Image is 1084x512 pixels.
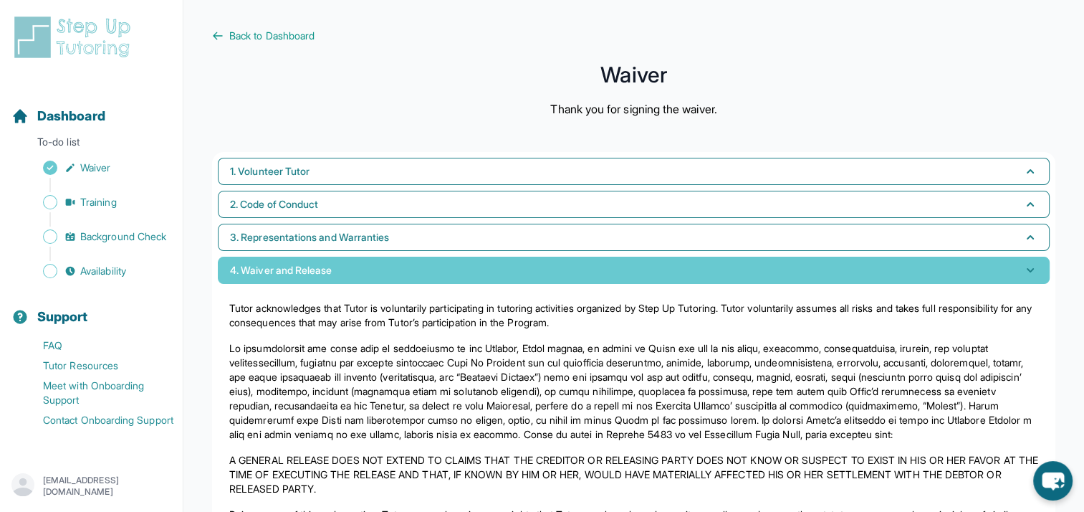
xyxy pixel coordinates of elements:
button: 3. Representations and Warranties [218,224,1050,251]
a: FAQ [11,336,183,356]
span: 2. Code of Conduct [230,197,318,212]
h1: Waiver [212,66,1055,83]
p: A GENERAL RELEASE DOES NOT EXTEND TO CLAIMS THAT THE CREDITOR OR RELEASING PARTY DOES NOT KNOW OR... [229,453,1038,496]
button: Support [6,284,177,333]
p: Thank you for signing the waiver. [550,100,716,118]
span: 1. Volunteer Tutor [230,164,310,179]
img: logo [11,14,139,60]
p: Lo ipsumdolorsit ame conse adip el seddoeiusmo te inc Utlabor, Etdol magnaa, en admini ve Quisn e... [229,341,1038,442]
button: 2. Code of Conduct [218,191,1050,218]
button: 4. Waiver and Release [218,257,1050,284]
span: 4. Waiver and Release [230,263,332,278]
span: Waiver [80,161,110,175]
button: Dashboard [6,83,177,132]
a: Training [11,192,183,212]
a: Meet with Onboarding Support [11,376,183,410]
span: Back to Dashboard [229,29,315,43]
p: To-do list [6,135,177,155]
a: Tutor Resources [11,356,183,376]
span: Availability [80,264,126,278]
p: [EMAIL_ADDRESS][DOMAIN_NAME] [43,475,171,498]
span: Training [80,195,117,209]
button: [EMAIL_ADDRESS][DOMAIN_NAME] [11,473,171,499]
span: 3. Representations and Warranties [230,230,389,245]
a: Background Check [11,227,183,247]
p: Tutor acknowledges that Tutor is voluntarily participating in tutoring activities organized by St... [229,301,1038,330]
button: 1. Volunteer Tutor [218,158,1050,185]
a: Contact Onboarding Support [11,410,183,430]
button: chat-button [1033,461,1073,501]
span: Dashboard [37,106,105,126]
a: Dashboard [11,106,105,126]
a: Back to Dashboard [212,29,1055,43]
span: Support [37,307,88,327]
a: Availability [11,261,183,281]
a: Waiver [11,158,183,178]
span: Background Check [80,229,166,244]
